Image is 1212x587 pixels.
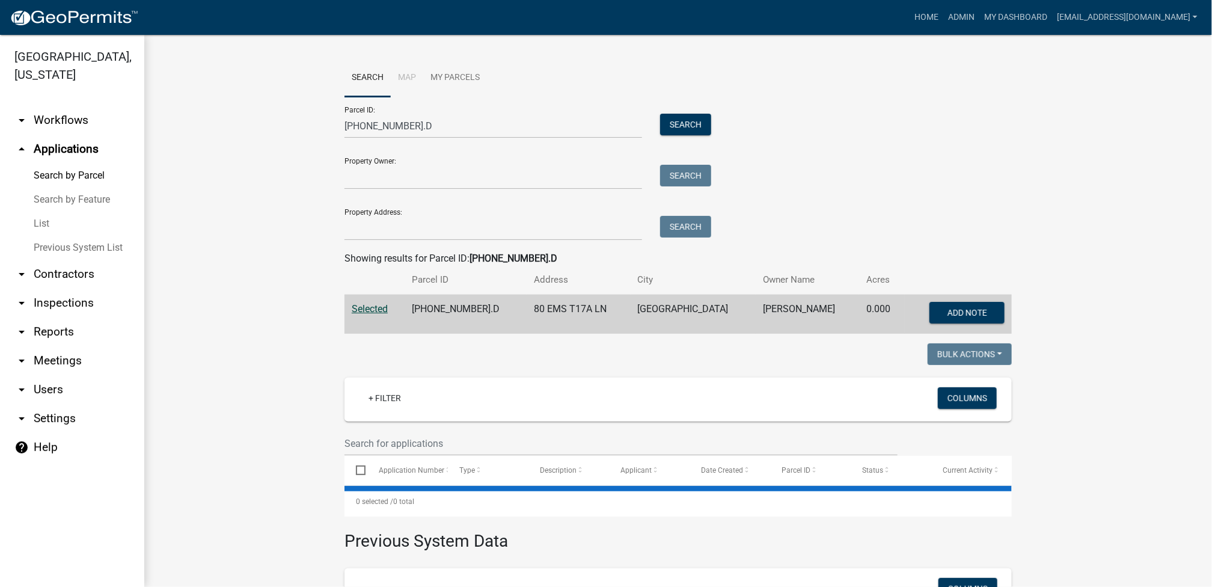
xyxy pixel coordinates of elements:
[14,411,29,426] i: arrow_drop_down
[862,466,883,475] span: Status
[859,266,905,294] th: Acres
[527,295,631,334] td: 80 EMS T17A LN
[352,303,388,315] a: Selected
[344,431,898,456] input: Search for applications
[782,466,810,475] span: Parcel ID
[859,295,905,334] td: 0.000
[979,6,1052,29] a: My Dashboard
[405,266,527,294] th: Parcel ID
[14,325,29,339] i: arrow_drop_down
[356,497,393,506] span: 0 selected /
[620,466,652,475] span: Applicant
[14,296,29,310] i: arrow_drop_down
[528,456,609,485] datatable-header-cell: Description
[540,466,577,475] span: Description
[14,440,29,455] i: help
[344,487,1012,517] div: 0 total
[756,295,859,334] td: [PERSON_NAME]
[344,517,1012,554] h3: Previous System Data
[929,302,1005,324] button: Add Note
[690,456,770,485] datatable-header-cell: Date Created
[910,6,943,29] a: Home
[379,466,445,475] span: Application Number
[770,456,851,485] datatable-header-cell: Parcel ID
[14,142,29,156] i: arrow_drop_up
[938,387,997,409] button: Columns
[631,266,756,294] th: City
[947,308,987,318] span: Add Note
[527,266,631,294] th: Address
[660,114,711,135] button: Search
[405,295,527,334] td: [PHONE_NUMBER].D
[851,456,931,485] datatable-header-cell: Status
[14,383,29,397] i: arrow_drop_down
[701,466,743,475] span: Date Created
[609,456,690,485] datatable-header-cell: Applicant
[928,343,1012,365] button: Bulk Actions
[631,295,756,334] td: [GEOGRAPHIC_DATA]
[448,456,528,485] datatable-header-cell: Type
[423,59,487,97] a: My Parcels
[1052,6,1202,29] a: [EMAIL_ADDRESS][DOMAIN_NAME]
[14,267,29,281] i: arrow_drop_down
[344,59,391,97] a: Search
[470,253,557,264] strong: [PHONE_NUMBER].D
[14,113,29,128] i: arrow_drop_down
[931,456,1012,485] datatable-header-cell: Current Activity
[359,387,411,409] a: + Filter
[367,456,448,485] datatable-header-cell: Application Number
[660,165,711,186] button: Search
[14,354,29,368] i: arrow_drop_down
[660,216,711,238] button: Search
[344,456,367,485] datatable-header-cell: Select
[943,6,979,29] a: Admin
[756,266,859,294] th: Owner Name
[943,466,993,475] span: Current Activity
[460,466,476,475] span: Type
[344,251,1012,266] div: Showing results for Parcel ID:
